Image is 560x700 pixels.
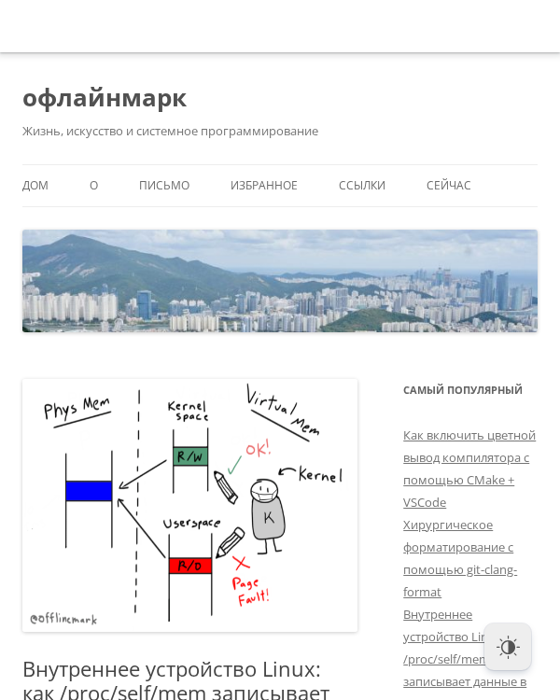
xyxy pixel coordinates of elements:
a: О [90,165,98,206]
font: офлайнмарк [22,80,187,114]
font: Письмо [139,177,189,193]
a: Хирургическое форматирование с помощью git-clang-format [403,516,517,600]
a: Ссылки [339,165,385,206]
a: Как включить цветной вывод компилятора с помощью CMake + VSCode [403,427,536,511]
font: Дом [22,177,49,193]
font: Сейчас [427,177,471,193]
a: Дом [22,165,49,206]
a: офлайнмарк [22,75,187,119]
a: Избранное [231,165,298,206]
a: Сейчас [427,165,471,206]
img: офлайнмарк [22,230,538,332]
font: Избранное [231,177,298,193]
font: Ссылки [339,177,385,193]
font: О [90,177,98,193]
a: Письмо [139,165,189,206]
font: Самый популярный [403,383,523,397]
font: Жизнь, искусство и системное программирование [22,122,318,139]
